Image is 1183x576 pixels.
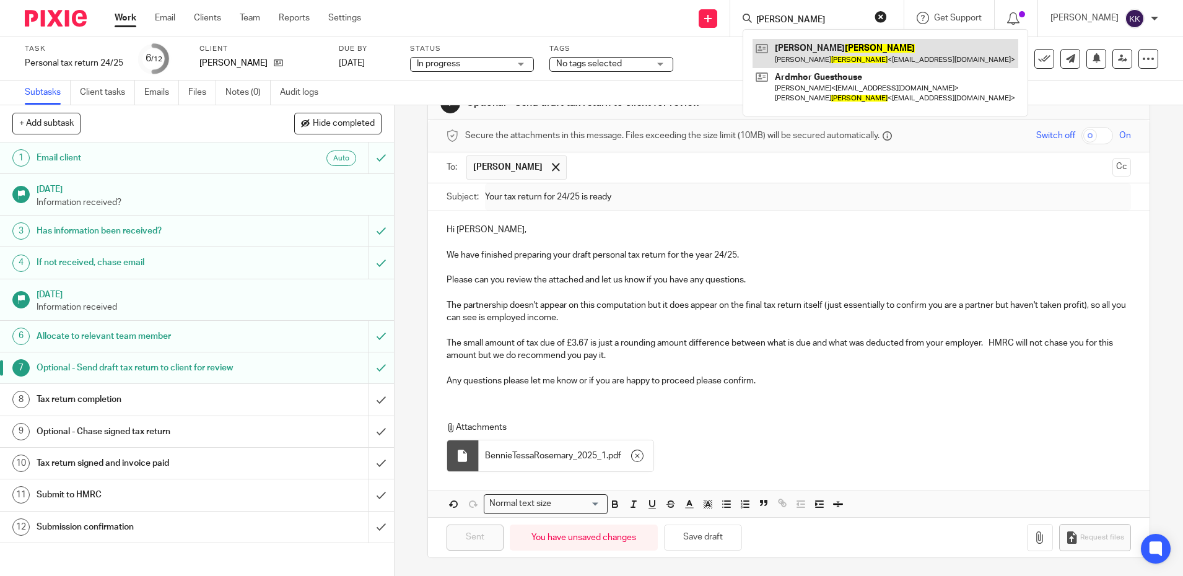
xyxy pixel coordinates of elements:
div: Search for option [484,494,608,513]
img: svg%3E [1125,9,1145,28]
label: Tags [549,44,673,54]
span: Request files [1080,533,1124,543]
div: 3 [12,222,30,240]
p: Any questions please let me know or if you are happy to proceed please confirm. [447,375,1131,387]
a: Settings [328,12,361,24]
p: Hi [PERSON_NAME], [447,224,1131,236]
input: Sent [447,525,504,551]
button: Cc [1112,158,1131,177]
button: Hide completed [294,113,382,134]
div: 6 [146,51,162,66]
h1: Submission confirmation [37,518,250,536]
a: Audit logs [280,81,328,105]
span: [DATE] [339,59,365,68]
span: Switch off [1036,129,1075,142]
a: Emails [144,81,179,105]
input: Search for option [556,497,600,510]
label: Task [25,44,123,54]
a: Client tasks [80,81,135,105]
div: 7 [12,359,30,377]
p: Information received [37,301,382,313]
h1: [DATE] [37,286,382,301]
div: 1 [12,149,30,167]
div: You have unsaved changes [510,525,658,551]
a: Notes (0) [225,81,271,105]
a: Clients [194,12,221,24]
button: Save draft [664,525,742,551]
h1: If not received, chase email [37,253,250,272]
span: pdf [608,450,621,462]
span: No tags selected [556,59,622,68]
h1: Has information been received? [37,222,250,240]
p: The small amount of tax due of £3.67 is just a rounding amount difference between what is due and... [447,337,1131,362]
span: In progress [417,59,460,68]
a: Reports [279,12,310,24]
div: 8 [12,391,30,408]
h1: Tax return completion [37,390,250,409]
p: The partnership doesn't appear on this computation but it does appear on the final tax return its... [447,299,1131,325]
small: /12 [151,56,162,63]
a: Team [240,12,260,24]
label: Client [199,44,323,54]
div: 9 [12,423,30,440]
label: Status [410,44,534,54]
a: Work [115,12,136,24]
a: Files [188,81,216,105]
input: Search [755,15,867,26]
p: [PERSON_NAME] [199,57,268,69]
div: 6 [12,328,30,345]
span: Secure the attachments in this message. Files exceeding the size limit (10MB) will be secured aut... [465,129,880,142]
span: Get Support [934,14,982,22]
div: 12 [12,518,30,536]
h1: Optional - Chase signed tax return [37,422,250,441]
h1: [DATE] [37,180,382,196]
button: + Add subtask [12,113,81,134]
a: Subtasks [25,81,71,105]
img: Pixie [25,10,87,27]
h1: Tax return signed and invoice paid [37,454,250,473]
label: Due by [339,44,395,54]
div: . [479,440,653,471]
p: Information received? [37,196,382,209]
span: Normal text size [487,497,554,510]
p: Please can you review the attached and let us know if you have any questions. [447,274,1131,286]
span: On [1119,129,1131,142]
span: [PERSON_NAME] [473,161,543,173]
p: We have finished preparing your draft personal tax return for the year 24/25. [447,249,1131,261]
div: 11 [12,486,30,504]
span: Hide completed [313,119,375,129]
div: Personal tax return 24/25 [25,57,123,69]
h1: Email client [37,149,250,167]
span: BennieTessaRosemary_2025_1 [485,450,606,462]
label: Subject: [447,191,479,203]
h1: Allocate to relevant team member [37,327,250,346]
h1: Optional - Send draft tax return to client for review [37,359,250,377]
p: Attachments [447,421,1108,434]
div: 10 [12,455,30,472]
div: Auto [326,151,356,166]
label: To: [447,161,460,173]
button: Clear [875,11,887,23]
a: Email [155,12,175,24]
p: [PERSON_NAME] [1050,12,1119,24]
h1: Submit to HMRC [37,486,250,504]
div: 4 [12,255,30,272]
button: Request files [1059,524,1131,552]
